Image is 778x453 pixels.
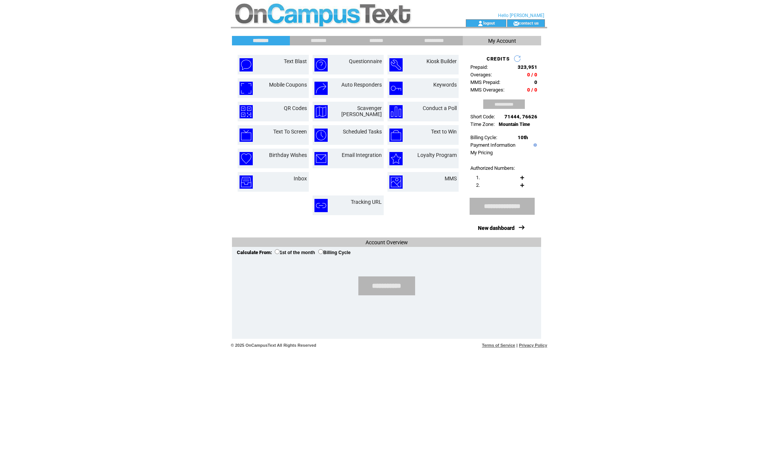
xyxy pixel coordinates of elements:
img: birthday-wishes.png [240,152,253,165]
img: contact_us_icon.gif [513,20,519,26]
input: Billing Cycle [318,249,323,254]
img: auto-responders.png [314,82,328,95]
a: Email Integration [342,152,382,158]
span: © 2025 OnCampusText All Rights Reserved [231,343,316,348]
img: loyalty-program.png [389,152,403,165]
a: Scheduled Tasks [343,129,382,135]
img: scavenger-hunt.png [314,105,328,118]
img: help.gif [532,143,537,147]
a: Payment Information [470,142,515,148]
img: conduct-a-poll.png [389,105,403,118]
span: Calculate From: [237,250,272,255]
a: Text to Win [431,129,457,135]
a: Inbox [294,175,307,182]
img: email-integration.png [314,152,328,165]
span: Time Zone: [470,121,495,127]
a: Tracking URL [351,199,382,205]
label: Billing Cycle [318,250,350,255]
span: MMS Prepaid: [470,79,500,85]
span: Short Code: [470,114,495,119]
span: Account Overview [366,239,408,245]
a: Conduct a Poll [423,105,457,111]
a: Privacy Policy [519,343,547,348]
span: | [517,343,518,348]
img: text-blast.png [240,58,253,71]
a: Text To Screen [273,129,307,135]
span: 71444, 76626 [504,114,537,119]
a: MMS [445,175,457,182]
img: text-to-screen.png [240,129,253,142]
span: 1. [476,175,480,180]
img: keywords.png [389,82,403,95]
span: Mountain Time [499,122,530,127]
img: scheduled-tasks.png [314,129,328,142]
img: kiosk-builder.png [389,58,403,71]
span: 2. [476,182,480,188]
input: 1st of the month [275,249,280,254]
a: Kiosk Builder [426,58,457,64]
img: text-to-win.png [389,129,403,142]
label: 1st of the month [275,250,315,255]
span: 10th [518,135,528,140]
span: MMS Overages: [470,87,504,93]
span: 0 / 0 [527,87,537,93]
img: tracking-url.png [314,199,328,212]
span: Authorized Numbers: [470,165,515,171]
span: Overages: [470,72,492,78]
img: mms.png [389,175,403,189]
a: Questionnaire [349,58,382,64]
a: logout [483,20,495,25]
img: inbox.png [240,175,253,189]
img: mobile-coupons.png [240,82,253,95]
a: Mobile Coupons [269,82,307,88]
span: Billing Cycle: [470,135,497,140]
a: QR Codes [284,105,307,111]
span: 323,951 [518,64,537,70]
a: Keywords [433,82,457,88]
a: contact us [519,20,539,25]
a: My Pricing [470,150,493,155]
img: qr-codes.png [240,105,253,118]
span: CREDITS [487,56,510,62]
a: Birthday Wishes [269,152,307,158]
span: My Account [488,38,516,44]
a: Scavenger [PERSON_NAME] [341,105,382,117]
a: Terms of Service [482,343,515,348]
a: Auto Responders [341,82,382,88]
img: questionnaire.png [314,58,328,71]
span: Prepaid: [470,64,488,70]
a: Text Blast [284,58,307,64]
a: New dashboard [478,225,515,231]
span: Hello [PERSON_NAME] [498,13,544,18]
span: 0 [534,79,537,85]
img: account_icon.gif [478,20,483,26]
span: 0 / 0 [527,72,537,78]
a: Loyalty Program [417,152,457,158]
